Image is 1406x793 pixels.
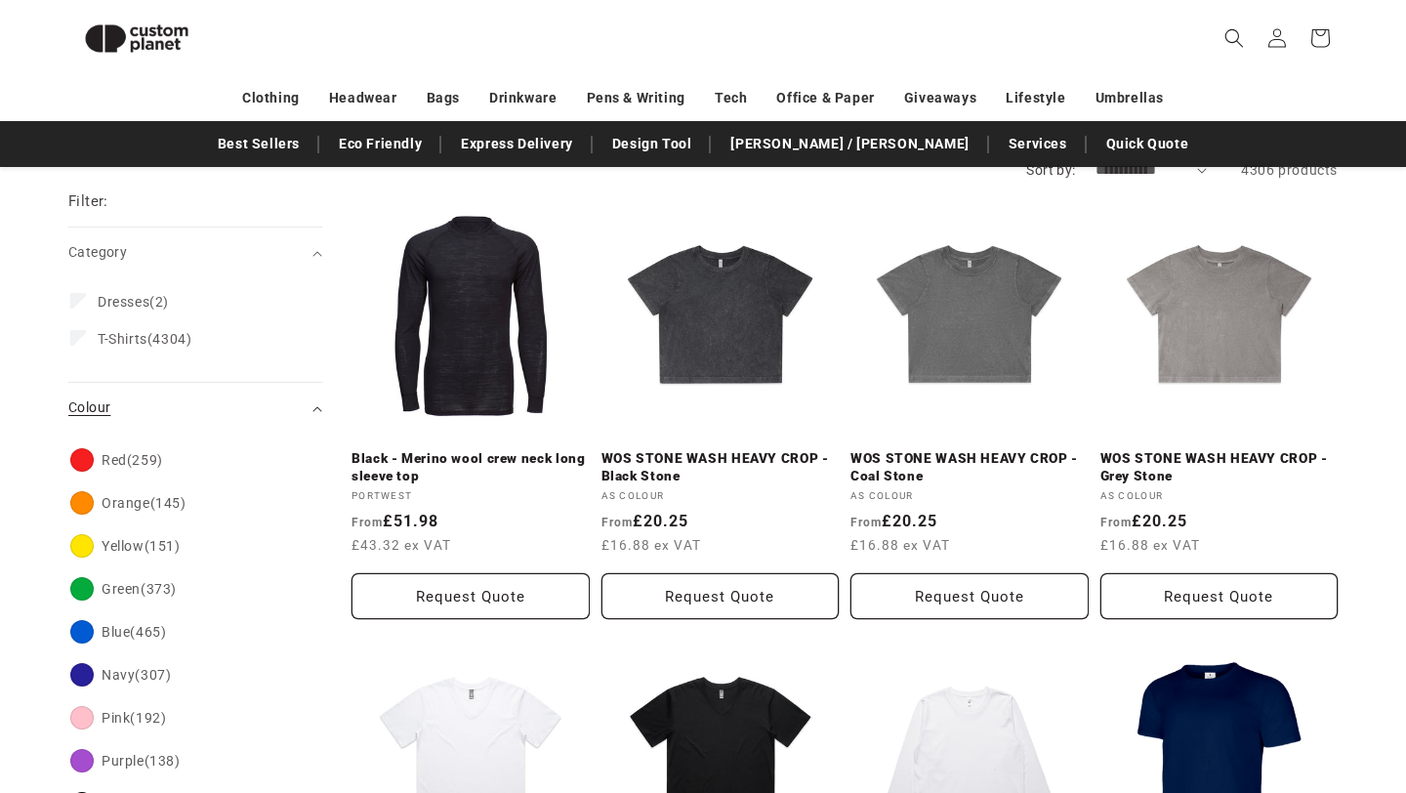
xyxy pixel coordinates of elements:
a: Clothing [242,81,300,115]
a: Tech [715,81,747,115]
span: Colour [68,399,110,415]
a: WOS STONE WASH HEAVY CROP - Coal Stone [850,450,1089,484]
a: Umbrellas [1096,81,1164,115]
a: Giveaways [904,81,976,115]
summary: Category (0 selected) [68,228,322,277]
a: [PERSON_NAME] / [PERSON_NAME] [721,127,978,161]
summary: Colour (0 selected) [68,383,322,433]
a: Eco Friendly [329,127,432,161]
img: Custom Planet [68,8,205,69]
a: Drinkware [489,81,557,115]
a: WOS STONE WASH HEAVY CROP - Black Stone [601,450,840,484]
summary: Search [1213,17,1256,60]
span: Dresses [98,294,149,310]
h2: Filter: [68,190,108,213]
span: Category [68,244,127,260]
a: Design Tool [602,127,702,161]
button: Request Quote [601,573,840,619]
button: Request Quote [1100,573,1339,619]
a: Lifestyle [1006,81,1065,115]
a: Black - Merino wool crew neck long sleeve top [351,450,590,484]
span: T-Shirts [98,331,147,347]
a: Services [999,127,1077,161]
a: Quick Quote [1096,127,1199,161]
a: Headwear [329,81,397,115]
span: 4306 products [1241,162,1338,178]
a: Express Delivery [451,127,583,161]
button: Request Quote [351,573,590,619]
iframe: Chat Widget [1071,582,1406,793]
a: Pens & Writing [587,81,685,115]
a: Bags [427,81,460,115]
span: (4304) [98,330,191,348]
label: Sort by: [1026,162,1075,178]
button: Request Quote [850,573,1089,619]
a: Best Sellers [208,127,310,161]
span: (2) [98,293,169,311]
a: Office & Paper [776,81,874,115]
a: WOS STONE WASH HEAVY CROP - Grey Stone [1100,450,1339,484]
